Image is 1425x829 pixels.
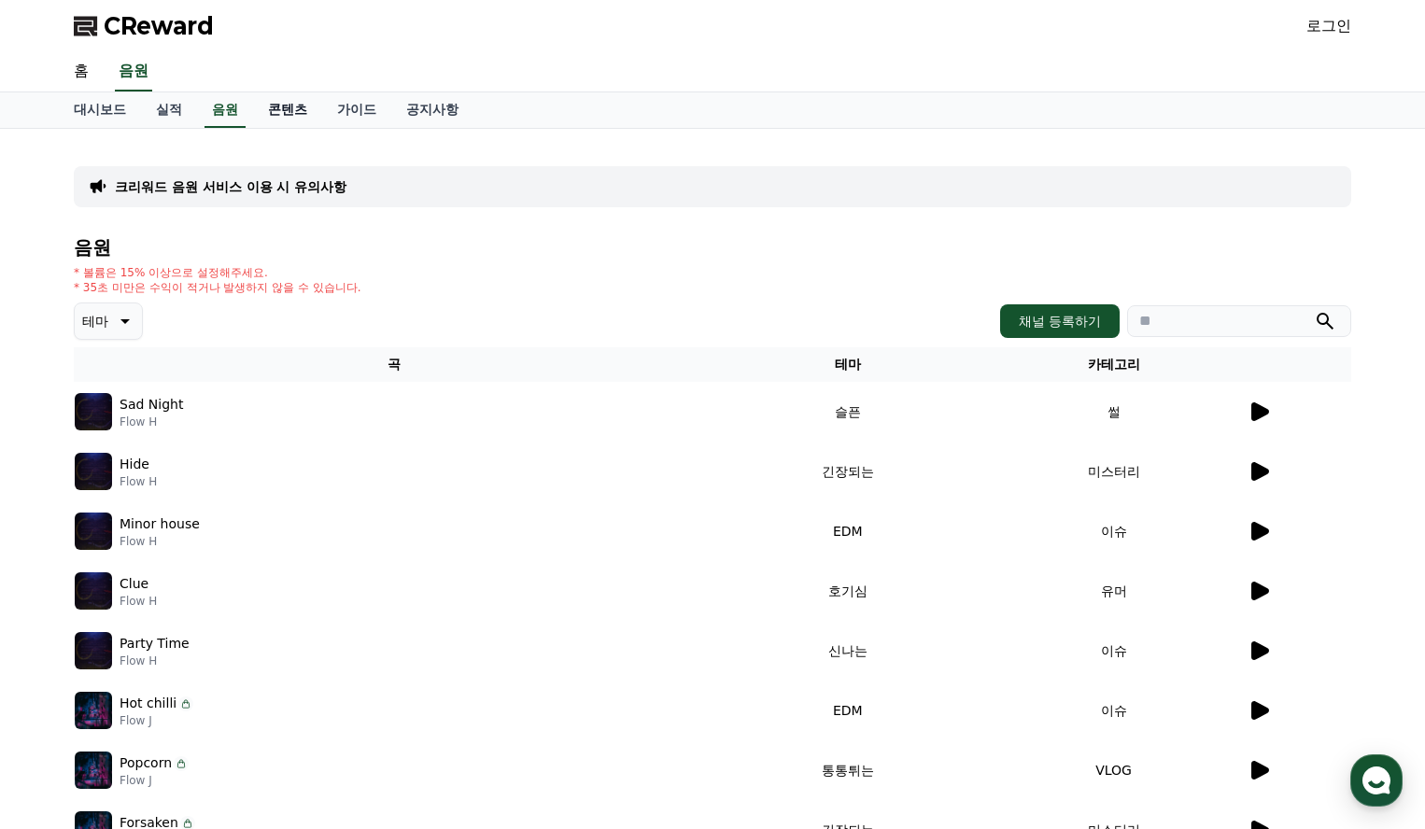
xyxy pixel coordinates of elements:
a: 음원 [205,92,246,128]
p: Flow J [120,773,189,788]
p: 테마 [82,308,108,334]
p: Hide [120,455,149,474]
td: VLOG [981,740,1247,800]
th: 곡 [74,347,714,382]
a: 대화 [123,592,241,639]
td: 신나는 [714,621,981,681]
td: 이슈 [981,501,1247,561]
p: Clue [120,574,148,594]
td: EDM [714,501,981,561]
a: 홈 [59,52,104,91]
a: 실적 [141,92,197,128]
a: 음원 [115,52,152,91]
a: 대시보드 [59,92,141,128]
th: 테마 [714,347,981,382]
td: 썰 [981,382,1247,442]
p: Popcorn [120,753,172,773]
p: Minor house [120,514,200,534]
img: music [75,393,112,430]
p: Flow H [120,414,183,429]
img: music [75,453,112,490]
a: 콘텐츠 [253,92,322,128]
p: Party Time [120,634,190,653]
button: 채널 등록하기 [1000,304,1120,338]
p: Sad Night [120,395,183,414]
span: 대화 [171,621,193,636]
h4: 음원 [74,237,1351,258]
td: 호기심 [714,561,981,621]
td: 이슈 [981,681,1247,740]
p: Flow H [120,594,157,609]
a: CReward [74,11,214,41]
span: 설정 [289,620,311,635]
p: * 볼륨은 15% 이상으로 설정해주세요. [74,265,361,280]
span: CReward [104,11,214,41]
a: 가이드 [322,92,391,128]
td: 미스터리 [981,442,1247,501]
td: 통통튀는 [714,740,981,800]
p: Flow J [120,713,193,728]
a: 공지사항 [391,92,473,128]
img: music [75,752,112,789]
a: 설정 [241,592,359,639]
img: music [75,632,112,669]
img: music [75,572,112,610]
p: Hot chilli [120,694,176,713]
a: 홈 [6,592,123,639]
th: 카테고리 [981,347,1247,382]
img: music [75,513,112,550]
button: 테마 [74,302,143,340]
a: 크리워드 음원 서비스 이용 시 유의사항 [115,177,346,196]
td: 이슈 [981,621,1247,681]
p: * 35초 미만은 수익이 적거나 발생하지 않을 수 있습니다. [74,280,361,295]
span: 홈 [59,620,70,635]
a: 로그인 [1306,15,1351,37]
td: EDM [714,681,981,740]
p: Flow H [120,474,157,489]
img: music [75,692,112,729]
p: Flow H [120,534,200,549]
td: 긴장되는 [714,442,981,501]
td: 유머 [981,561,1247,621]
td: 슬픈 [714,382,981,442]
p: Flow H [120,653,190,668]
